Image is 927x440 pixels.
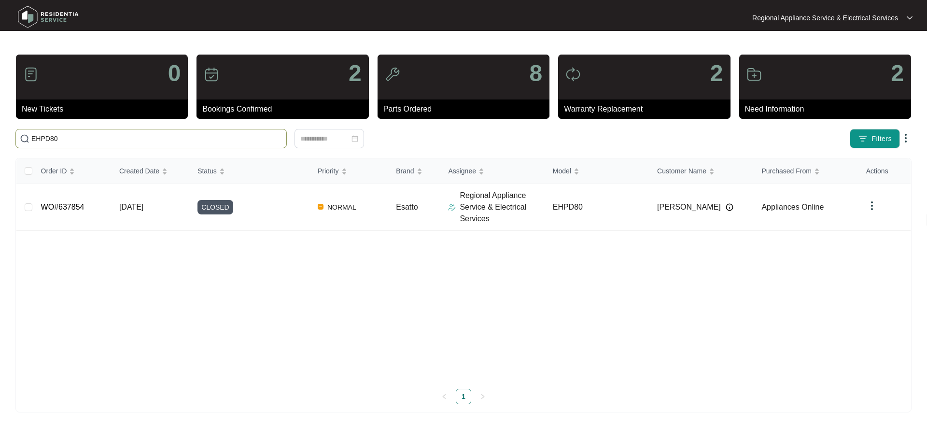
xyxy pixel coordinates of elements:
p: 2 [891,62,904,85]
li: Next Page [475,389,491,404]
img: Assigner Icon [448,203,456,211]
span: Customer Name [657,166,706,176]
th: Brand [388,158,440,184]
th: Model [545,158,649,184]
a: WO#637854 [41,203,84,211]
img: icon [746,67,762,82]
button: filter iconFilters [850,129,900,148]
img: icon [204,67,219,82]
input: Search by Order Id, Assignee Name, Customer Name, Brand and Model [31,133,282,144]
p: Parts Ordered [383,103,549,115]
span: Priority [318,166,339,176]
img: dropdown arrow [900,132,912,144]
img: dropdown arrow [866,200,878,212]
a: 1 [456,389,471,404]
th: Customer Name [649,158,754,184]
p: 0 [168,62,181,85]
span: right [480,394,486,399]
span: Created Date [119,166,159,176]
th: Status [190,158,310,184]
img: icon [565,67,581,82]
span: Brand [396,166,414,176]
th: Assignee [440,158,545,184]
th: Order ID [33,158,112,184]
span: left [441,394,447,399]
span: NORMAL [323,201,360,213]
span: [PERSON_NAME] [657,201,721,213]
img: residentia service logo [14,2,82,31]
th: Priority [310,158,388,184]
span: CLOSED [197,200,233,214]
img: dropdown arrow [907,15,913,20]
span: Model [553,166,571,176]
span: Assignee [448,166,476,176]
button: right [475,389,491,404]
span: [DATE] [119,203,143,211]
img: Info icon [726,203,733,211]
p: Bookings Confirmed [202,103,368,115]
span: Order ID [41,166,67,176]
button: left [436,389,452,404]
img: Vercel Logo [318,204,323,210]
img: icon [23,67,39,82]
span: Esatto [396,203,418,211]
p: New Tickets [22,103,188,115]
th: Created Date [112,158,190,184]
p: 2 [710,62,723,85]
img: filter icon [858,134,868,143]
span: Purchased From [761,166,811,176]
li: Previous Page [436,389,452,404]
img: search-icon [20,134,29,143]
p: Regional Appliance Service & Electrical Services [752,13,898,23]
p: Need Information [745,103,911,115]
p: Warranty Replacement [564,103,730,115]
p: 8 [529,62,542,85]
p: 2 [349,62,362,85]
th: Purchased From [754,158,858,184]
span: Filters [871,134,892,144]
p: Regional Appliance Service & Electrical Services [460,190,545,225]
img: icon [385,67,400,82]
span: Status [197,166,217,176]
td: EHPD80 [545,184,649,231]
th: Actions [858,158,911,184]
span: Appliances Online [761,203,824,211]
